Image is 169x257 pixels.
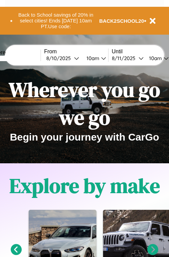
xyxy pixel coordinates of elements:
label: From [44,49,108,55]
div: 8 / 10 / 2025 [46,55,74,61]
button: 10am [81,55,108,62]
button: Back to School savings of 20% in select cities! Ends [DATE] 10am PT.Use code: [13,10,99,31]
b: BACK2SCHOOL20 [99,18,144,24]
div: 8 / 11 / 2025 [112,55,139,61]
div: 10am [146,55,164,61]
h1: Explore by make [9,172,160,200]
button: 8/10/2025 [44,55,81,62]
div: 10am [83,55,101,61]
